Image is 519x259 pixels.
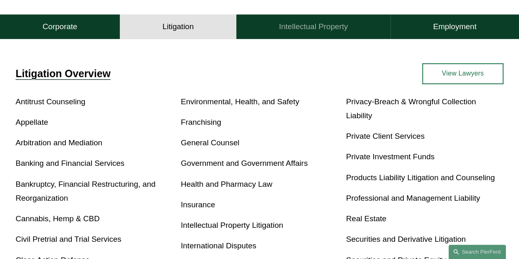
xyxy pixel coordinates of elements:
a: Real Estate [346,214,386,223]
a: View Lawyers [422,63,503,84]
a: Search this site [448,245,506,259]
a: Antitrust Counseling [16,97,85,106]
a: Environmental, Health, and Safety [181,97,300,106]
a: Civil Pretrial and Trial Services [16,235,121,243]
a: Intellectual Property Litigation [181,221,283,229]
h4: Intellectual Property [279,22,348,32]
a: Bankruptcy, Financial Restructuring, and Reorganization [16,180,155,202]
a: Litigation Overview [16,68,110,79]
a: Arbitration and Mediation [16,138,102,147]
a: Appellate [16,118,48,126]
a: Professional and Management Liability [346,194,480,202]
a: Securities and Derivative Litigation [346,235,466,243]
a: Private Investment Funds [346,152,434,161]
a: Banking and Financial Services [16,159,124,167]
a: Private Client Services [346,132,424,140]
h4: Employment [433,22,476,32]
a: Health and Pharmacy Law [181,180,272,188]
h4: Litigation [162,22,194,32]
a: International Disputes [181,241,256,250]
a: Privacy-Breach & Wrongful Collection Liability [346,97,476,120]
a: Products Liability Litigation and Counseling [346,173,495,182]
h4: Corporate [43,22,78,32]
a: Government and Government Affairs [181,159,308,167]
a: General Counsel [181,138,240,147]
a: Insurance [181,200,215,209]
a: Franchising [181,118,221,126]
a: Cannabis, Hemp & CBD [16,214,100,223]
